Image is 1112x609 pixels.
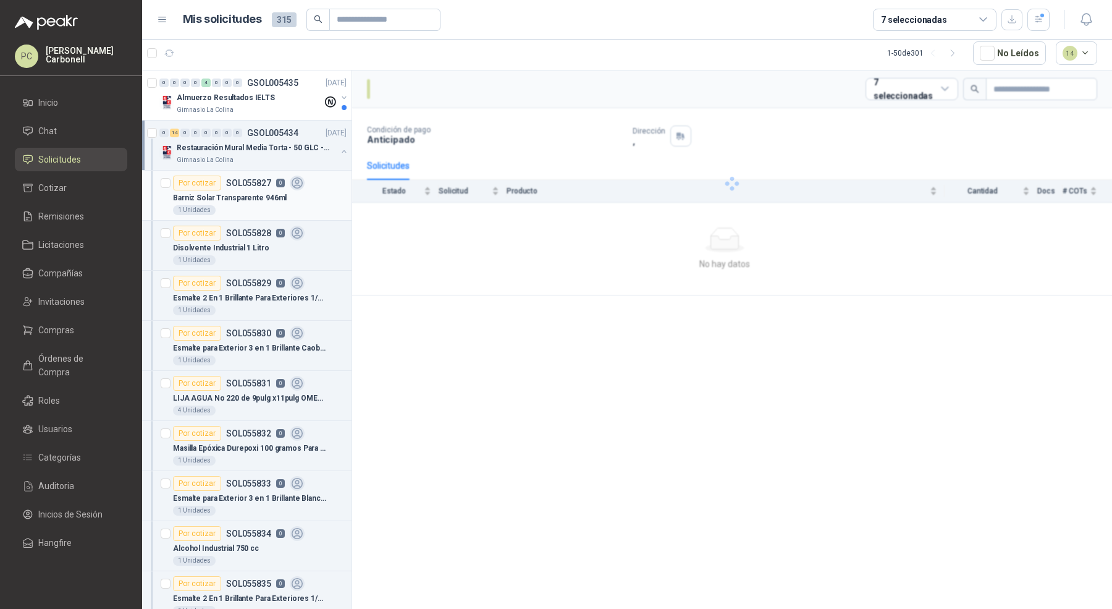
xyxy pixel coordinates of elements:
img: Company Logo [159,95,174,110]
div: 0 [191,129,200,137]
div: 0 [201,129,211,137]
a: Por cotizarSOL0558330Esmalte para Exterior 3 en 1 Brillante Blanco Topex 1/4 galón1 Unidades [142,471,352,521]
p: Gimnasio La Colina [177,155,234,165]
div: 14 [170,129,179,137]
span: Remisiones [38,210,84,223]
div: Por cotizar [173,526,221,541]
div: 1 Unidades [173,356,216,365]
span: Inicios de Sesión [38,508,103,521]
p: SOL055829 [226,279,271,287]
p: 0 [276,379,285,388]
a: Por cotizarSOL0558320Masilla Epóxica Durepoxi 100 gramos Para Reparar y Reconstruir1 Unidades [142,421,352,471]
a: Por cotizarSOL0558290Esmalte 2 En 1 Brillante Para Exteriores 1/4 Galón Amarillo1 Unidades [142,271,352,321]
p: SOL055834 [226,529,271,538]
a: Órdenes de Compra [15,347,127,384]
div: 4 [201,79,211,87]
button: No Leídos [973,41,1046,65]
button: 14 [1056,41,1098,65]
div: Por cotizar [173,226,221,241]
div: 1 Unidades [173,255,216,265]
div: Por cotizar [173,176,221,190]
p: 0 [276,429,285,438]
span: Compañías [38,266,83,280]
div: Por cotizar [173,576,221,591]
div: 4 Unidades [173,406,216,415]
p: Esmalte 2 En 1 Brillante Para Exteriores 1/4 Galón Azul Español [173,593,327,605]
div: 1 Unidades [173,506,216,516]
span: Invitaciones [38,295,85,309]
div: 0 [222,79,232,87]
p: 0 [276,529,285,538]
a: 0 0 0 0 4 0 0 0 GSOL005435[DATE] Company LogoAlmuerzo Resultados IELTSGimnasio La Colina [159,75,349,115]
p: SOL055833 [226,479,271,488]
a: Inicios de Sesión [15,503,127,526]
div: 0 [212,79,221,87]
a: Auditoria [15,474,127,498]
div: Por cotizar [173,376,221,391]
p: 0 [276,229,285,237]
p: [PERSON_NAME] Carbonell [46,46,127,64]
p: 0 [276,479,285,488]
div: 0 [191,79,200,87]
div: 0 [233,129,242,137]
div: 0 [212,129,221,137]
span: Categorías [38,451,81,464]
div: 1 Unidades [173,305,216,315]
div: Por cotizar [173,476,221,491]
p: [DATE] [326,127,347,139]
div: 7 seleccionadas [881,13,947,27]
span: Compras [38,323,74,337]
div: Por cotizar [173,426,221,441]
span: Inicio [38,96,58,109]
a: Por cotizarSOL0558270Barniz Solar Transparente 946ml1 Unidades [142,171,352,221]
p: 0 [276,279,285,287]
p: Barniz Solar Transparente 946ml [173,192,287,204]
img: Company Logo [159,145,174,160]
span: Órdenes de Compra [38,352,116,379]
a: Hangfire [15,531,127,555]
div: 0 [170,79,179,87]
div: 1 - 50 de 301 [887,43,963,63]
div: PC [15,45,38,68]
p: Disolvente Industrial 1 Litro [173,242,269,254]
p: SOL055835 [226,579,271,588]
p: 0 [276,579,285,588]
span: 315 [272,12,297,27]
p: GSOL005435 [247,79,298,87]
p: SOL055831 [226,379,271,388]
div: 0 [180,79,190,87]
h1: Mis solicitudes [183,11,262,28]
div: 0 [159,79,169,87]
div: Por cotizar [173,276,221,291]
a: Solicitudes [15,148,127,171]
a: Usuarios [15,417,127,441]
p: Restauración Mural Media Torta - 50 GLC - URGENTE [177,142,331,154]
a: Por cotizarSOL0558280Disolvente Industrial 1 Litro1 Unidades [142,221,352,271]
p: 0 [276,179,285,187]
p: SOL055830 [226,329,271,338]
p: Masilla Epóxica Durepoxi 100 gramos Para Reparar y Reconstruir [173,443,327,454]
span: Usuarios [38,422,72,436]
img: Logo peakr [15,15,78,30]
a: Invitaciones [15,290,127,313]
p: Almuerzo Resultados IELTS [177,92,275,104]
span: Licitaciones [38,238,84,252]
a: Chat [15,119,127,143]
p: Esmalte para Exterior 3 en 1 Brillante Caoba Topex 1/4 galón [173,343,327,354]
div: 0 [233,79,242,87]
div: Por cotizar [173,326,221,341]
a: Remisiones [15,205,127,228]
a: Categorías [15,446,127,469]
div: 1 Unidades [173,456,216,466]
p: GSOL005434 [247,129,298,137]
a: Por cotizarSOL0558300Esmalte para Exterior 3 en 1 Brillante Caoba Topex 1/4 galón1 Unidades [142,321,352,371]
a: Inicio [15,91,127,114]
span: Roles [38,394,60,407]
a: Compras [15,318,127,342]
p: [DATE] [326,77,347,89]
p: Alcohol Industrial 750 cc [173,543,259,555]
a: Por cotizarSOL0558310LIJA AGUA No 220 de 9pulg x11pulg OMEGA4 Unidades [142,371,352,421]
div: 0 [180,129,190,137]
a: Cotizar [15,176,127,200]
p: Gimnasio La Colina [177,105,234,115]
